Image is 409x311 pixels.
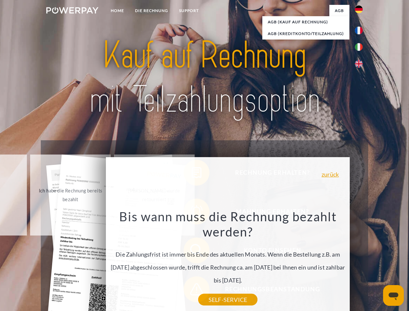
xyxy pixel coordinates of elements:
iframe: Schaltfläche zum Öffnen des Messaging-Fensters [383,285,404,306]
img: title-powerpay_de.svg [62,31,347,124]
img: it [355,43,363,51]
a: DIE RECHNUNG [130,5,174,17]
h3: Bis wann muss die Rechnung bezahlt werden? [110,209,346,240]
a: zurück [322,171,339,177]
div: Die Zahlungsfrist ist immer bis Ende des aktuellen Monats. Wenn die Bestellung z.B. am [DATE] abg... [110,209,346,300]
img: fr [355,27,363,34]
img: en [355,60,363,68]
div: Ich habe die Rechnung bereits bezahlt [34,186,107,204]
img: logo-powerpay-white.svg [46,7,98,14]
a: agb [329,5,349,17]
a: AGB (Kauf auf Rechnung) [262,16,349,28]
img: de [355,6,363,13]
a: Home [105,5,130,17]
a: AGB (Kreditkonto/Teilzahlung) [262,28,349,40]
a: SELF-SERVICE [198,294,257,305]
a: SUPPORT [174,5,204,17]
